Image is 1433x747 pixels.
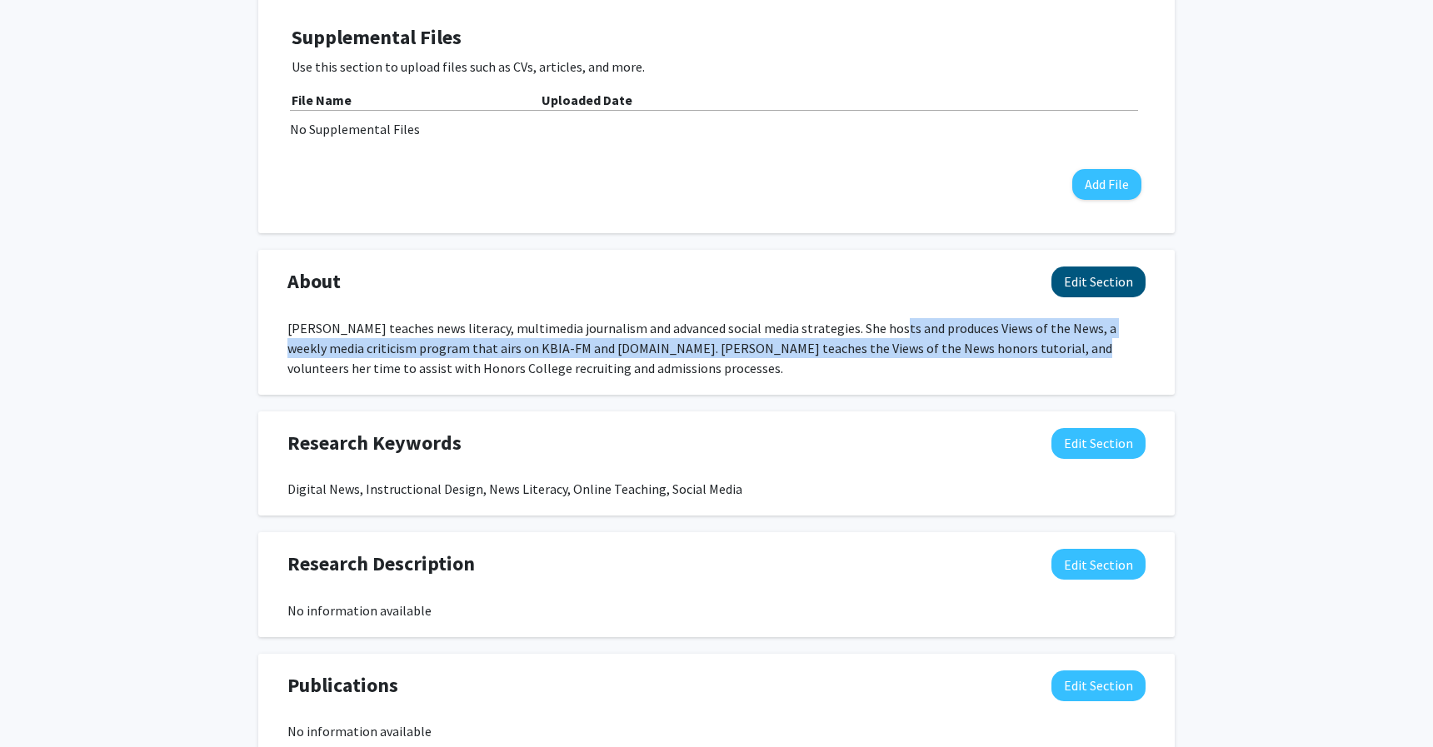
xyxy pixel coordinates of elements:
div: No information available [287,600,1146,620]
button: Edit Publications [1051,670,1146,701]
p: Use this section to upload files such as CVs, articles, and more. [292,57,1141,77]
button: Edit About [1051,266,1146,297]
b: Uploaded Date [542,92,632,108]
button: Add File [1072,169,1141,200]
span: About [287,266,341,296]
button: Edit Research Description [1051,549,1146,580]
div: [PERSON_NAME] teaches news literacy, multimedia journalism and advanced social media strategies. ... [287,318,1146,378]
div: No Supplemental Files [290,119,1143,139]
span: Research Description [287,549,475,579]
b: File Name [292,92,352,108]
span: Research Keywords [287,428,462,458]
iframe: Chat [12,672,71,735]
span: Publications [287,670,398,700]
div: No information available [287,721,1146,741]
button: Edit Research Keywords [1051,428,1146,459]
h4: Supplemental Files [292,26,1141,50]
div: Digital News, Instructional Design, News Literacy, Online Teaching, Social Media [287,479,1146,499]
